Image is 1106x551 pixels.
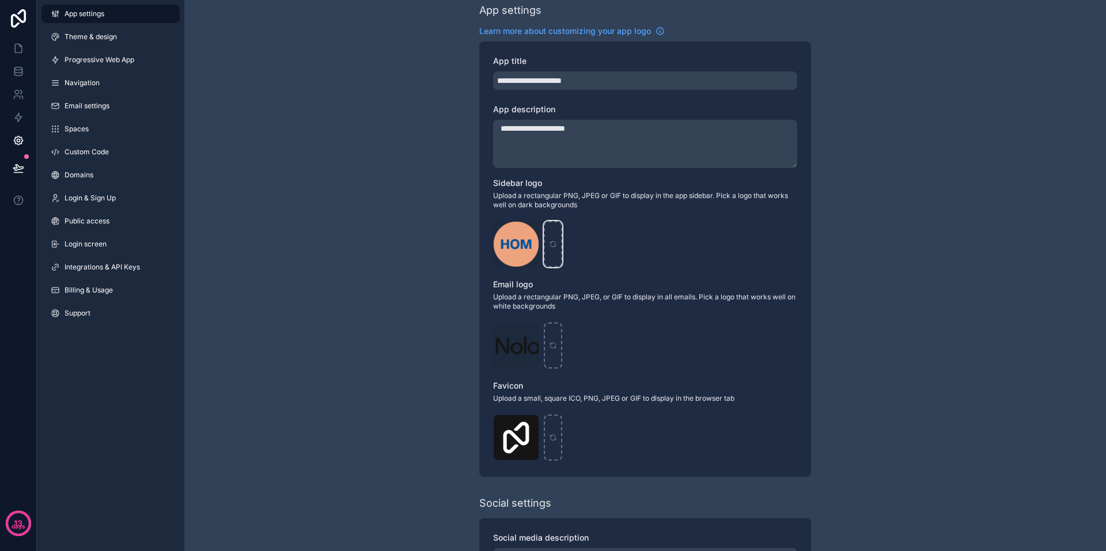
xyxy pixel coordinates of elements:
[41,166,180,184] a: Domains
[41,281,180,299] a: Billing & Usage
[41,258,180,276] a: Integrations & API Keys
[65,193,116,203] span: Login & Sign Up
[65,216,109,226] span: Public access
[65,286,113,295] span: Billing & Usage
[493,381,523,390] span: Favicon
[479,25,665,37] a: Learn more about customizing your app logo
[65,240,107,249] span: Login screen
[41,235,180,253] a: Login screen
[65,101,109,111] span: Email settings
[41,28,180,46] a: Theme & design
[493,279,533,289] span: Email logo
[41,143,180,161] a: Custom Code
[41,5,180,23] a: App settings
[65,309,90,318] span: Support
[65,9,104,18] span: App settings
[41,97,180,115] a: Email settings
[65,147,109,157] span: Custom Code
[479,495,551,511] div: Social settings
[493,104,555,114] span: App description
[493,292,797,311] span: Upload a rectangular PNG, JPEG, or GIF to display in all emails. Pick a logo that works well on w...
[12,522,25,531] p: days
[493,533,589,542] span: Social media description
[493,394,797,403] span: Upload a small, square ICO, PNG, JPEG or GIF to display in the browser tab
[65,263,140,272] span: Integrations & API Keys
[41,74,180,92] a: Navigation
[41,189,180,207] a: Login & Sign Up
[65,32,117,41] span: Theme & design
[41,304,180,322] a: Support
[41,212,180,230] a: Public access
[65,55,134,64] span: Progressive Web App
[65,170,93,180] span: Domains
[65,78,100,88] span: Navigation
[65,124,89,134] span: Spaces
[479,25,651,37] span: Learn more about customizing your app logo
[41,51,180,69] a: Progressive Web App
[479,2,541,18] div: App settings
[493,178,542,188] span: Sidebar logo
[41,120,180,138] a: Spaces
[493,56,527,66] span: App title
[14,518,22,529] p: 13
[493,191,797,210] span: Upload a rectangular PNG, JPEG or GIF to display in the app sidebar. Pick a logo that works well ...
